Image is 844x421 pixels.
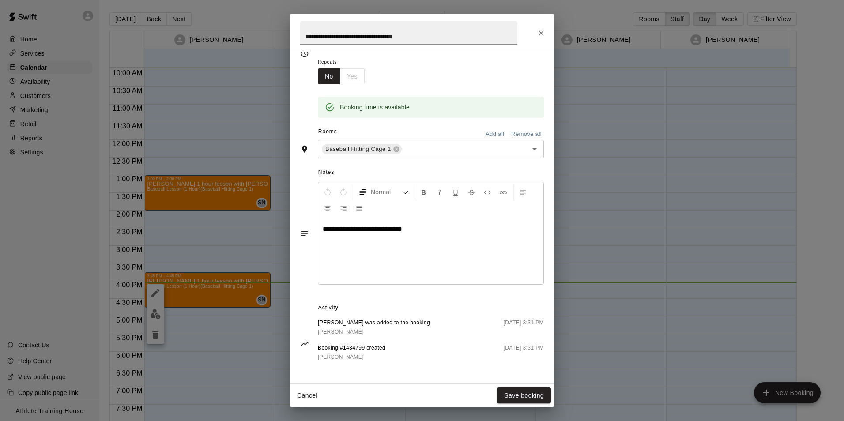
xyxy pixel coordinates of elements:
span: Activity [318,301,544,315]
button: Format Strikethrough [464,184,479,200]
button: Cancel [293,387,321,404]
a: [PERSON_NAME] [318,353,385,362]
div: Booking time is available [340,99,410,115]
span: [DATE] 3:31 PM [504,344,544,362]
svg: Activity [300,339,309,348]
button: Center Align [320,200,335,216]
svg: Rooms [300,145,309,154]
button: Insert Link [496,184,511,200]
span: Rooms [318,128,337,135]
button: Right Align [336,200,351,216]
span: Repeats [318,56,372,68]
a: [PERSON_NAME] [318,327,430,337]
span: [PERSON_NAME] was added to the booking [318,319,430,327]
button: Remove all [509,128,544,141]
button: Save booking [497,387,551,404]
button: Add all [481,128,509,141]
button: Format Italics [432,184,447,200]
span: Normal [371,188,402,196]
span: [DATE] 3:31 PM [504,319,544,337]
span: Baseball Hitting Cage 1 [322,145,395,154]
button: Undo [320,184,335,200]
button: No [318,68,340,85]
button: Redo [336,184,351,200]
span: Notes [318,165,544,180]
button: Insert Code [480,184,495,200]
svg: Timing [300,49,309,58]
div: outlined button group [318,68,365,85]
button: Open [528,143,541,155]
button: Formatting Options [355,184,412,200]
button: Close [533,25,549,41]
button: Left Align [516,184,531,200]
svg: Notes [300,229,309,238]
span: Booking #1434799 created [318,344,385,353]
button: Justify Align [352,200,367,216]
button: Format Underline [448,184,463,200]
button: Format Bold [416,184,431,200]
span: [PERSON_NAME] [318,354,364,360]
span: [PERSON_NAME] [318,329,364,335]
div: Baseball Hitting Cage 1 [322,144,402,154]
